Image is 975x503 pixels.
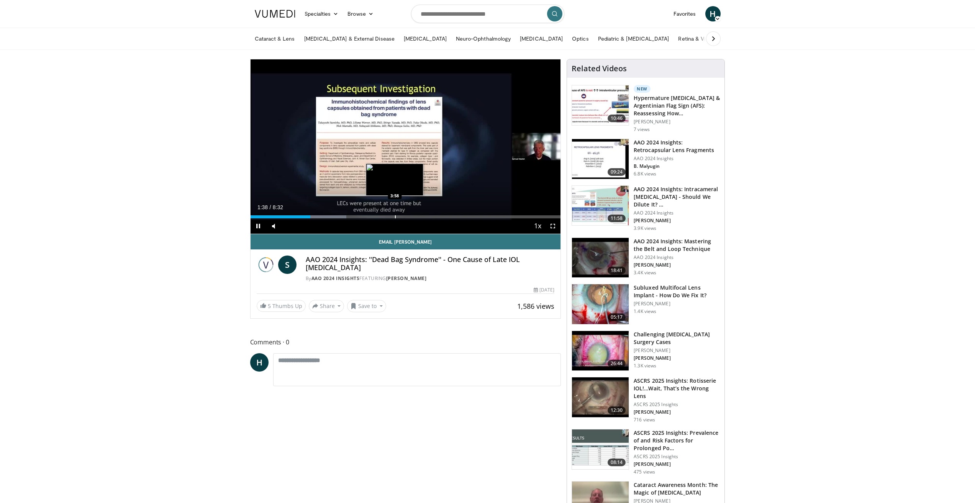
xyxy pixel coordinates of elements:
[634,308,656,315] p: 1.4K views
[572,377,720,423] a: 12:30 ASCRS 2025 Insights: Rotisserie IOL!…Wait, That’s the Wrong Lens ASCRS 2025 Insights [PERSO...
[257,204,268,210] span: 1:38
[451,31,515,46] a: Neuro-Ophthalmology
[608,215,626,222] span: 11:58
[530,218,545,234] button: Playback Rate
[517,301,554,311] span: 1,586 views
[572,139,720,179] a: 09:24 AAO 2024 Insights: Retrocapsular Lens Fragments AAO 2024 Insights B. Malyugin 6.8K views
[572,64,627,73] h4: Related Videos
[251,234,561,249] a: Email [PERSON_NAME]
[634,225,656,231] p: 3.9K views
[608,267,626,274] span: 18:41
[572,377,629,417] img: 5ae980af-743c-4d96-b653-dad8d2e81d53.150x105_q85_crop-smart_upscale.jpg
[634,262,720,268] p: [PERSON_NAME]
[347,300,386,312] button: Save to
[300,31,399,46] a: [MEDICAL_DATA] & External Disease
[634,156,720,162] p: AAO 2024 Insights
[634,429,720,452] h3: ASCRS 2025 Insights: Prevalence of and Risk Factors for Prolonged Po…
[634,401,720,408] p: ASCRS 2025 Insights
[634,417,655,423] p: 716 views
[634,270,656,276] p: 3.4K views
[572,429,720,475] a: 08:14 ASCRS 2025 Insights: Prevalence of and Risk Factors for Prolonged Po… ASCRS 2025 Insights [...
[250,31,300,46] a: Cataract & Lens
[411,5,564,23] input: Search topics, interventions
[309,300,344,312] button: Share
[634,363,656,369] p: 1.3K views
[572,85,629,125] img: 40c8dcf9-ac14-45af-8571-bda4a5b229bd.150x105_q85_crop-smart_upscale.jpg
[266,218,281,234] button: Mute
[634,238,720,253] h3: AAO 2024 Insights: Mastering the Belt and Loop Technique
[386,275,427,282] a: [PERSON_NAME]
[634,218,720,224] p: [PERSON_NAME]
[634,355,720,361] p: [PERSON_NAME]
[608,360,626,367] span: 26:44
[634,163,720,169] p: B. Malyugin
[572,85,720,133] a: 10:46 New Hypermature [MEDICAL_DATA] & Argentinian Flag Sign (AFS): Reassessing How… [PERSON_NAME...
[366,164,423,196] img: image.jpeg
[634,210,720,216] p: AAO 2024 Insights
[311,275,360,282] a: AAO 2024 Insights
[399,31,451,46] a: [MEDICAL_DATA]
[634,139,720,154] h3: AAO 2024 Insights: Retrocapsular Lens Fragments
[545,218,560,234] button: Fullscreen
[572,284,629,324] img: 3fc25be6-574f-41c0-96b9-b0d00904b018.150x105_q85_crop-smart_upscale.jpg
[270,204,271,210] span: /
[572,139,629,179] img: 01f52a5c-6a53-4eb2-8a1d-dad0d168ea80.150x105_q85_crop-smart_upscale.jpg
[608,313,626,321] span: 05:17
[634,185,720,208] h3: AAO 2024 Insights: Intracameral [MEDICAL_DATA] - Should We Dilute It? …
[634,85,651,93] p: New
[608,406,626,414] span: 12:30
[572,185,720,231] a: 11:58 AAO 2024 Insights: Intracameral [MEDICAL_DATA] - Should We Dilute It? … AAO 2024 Insights [...
[634,331,720,346] h3: Challenging [MEDICAL_DATA] Surgery Cases
[608,168,626,176] span: 09:24
[534,287,554,293] div: [DATE]
[673,31,726,46] a: Retina & Vitreous
[255,10,295,18] img: VuMedi Logo
[634,481,720,496] h3: Cataract Awareness Month: The Magic of [MEDICAL_DATA]
[669,6,701,21] a: Favorites
[634,119,720,125] p: [PERSON_NAME]
[343,6,378,21] a: Browse
[634,171,656,177] p: 6.8K views
[251,215,561,218] div: Progress Bar
[634,469,655,475] p: 475 views
[572,186,629,226] img: de733f49-b136-4bdc-9e00-4021288efeb7.150x105_q85_crop-smart_upscale.jpg
[251,218,266,234] button: Pause
[572,429,629,469] img: d661252d-5e2b-443c-881f-9256f2a4ede9.150x105_q85_crop-smart_upscale.jpg
[634,254,720,261] p: AAO 2024 Insights
[572,331,720,371] a: 26:44 Challenging [MEDICAL_DATA] Surgery Cases [PERSON_NAME] [PERSON_NAME] 1.3K views
[572,238,629,278] img: 22a3a3a3-03de-4b31-bd81-a17540334f4a.150x105_q85_crop-smart_upscale.jpg
[634,347,720,354] p: [PERSON_NAME]
[250,353,269,372] a: H
[257,300,306,312] a: 5 Thumbs Up
[634,126,650,133] p: 7 views
[273,204,283,210] span: 8:32
[567,31,593,46] a: Optics
[634,409,720,415] p: [PERSON_NAME]
[306,275,555,282] div: By FEATURING
[300,6,343,21] a: Specialties
[306,256,555,272] h4: AAO 2024 Insights: ''Dead Bag Syndrome'' - One Cause of Late IOL [MEDICAL_DATA]
[634,94,720,117] h3: Hypermature [MEDICAL_DATA] & Argentinian Flag Sign (AFS): Reassessing How…
[257,256,275,274] img: AAO 2024 Insights
[634,301,720,307] p: [PERSON_NAME]
[268,302,271,310] span: 5
[608,459,626,466] span: 08:14
[634,377,720,400] h3: ASCRS 2025 Insights: Rotisserie IOL!…Wait, That’s the Wrong Lens
[634,461,720,467] p: [PERSON_NAME]
[572,284,720,324] a: 05:17 Subluxed Multifocal Lens Implant - How Do We Fix It? [PERSON_NAME] 1.4K views
[634,284,720,299] h3: Subluxed Multifocal Lens Implant - How Do We Fix It?
[515,31,567,46] a: [MEDICAL_DATA]
[251,59,561,234] video-js: Video Player
[572,331,629,371] img: 05a6f048-9eed-46a7-93e1-844e43fc910c.150x105_q85_crop-smart_upscale.jpg
[608,115,626,122] span: 10:46
[278,256,297,274] a: S
[250,337,561,347] span: Comments 0
[705,6,721,21] a: H
[593,31,674,46] a: Pediatric & [MEDICAL_DATA]
[634,454,720,460] p: ASCRS 2025 Insights
[572,238,720,278] a: 18:41 AAO 2024 Insights: Mastering the Belt and Loop Technique AAO 2024 Insights [PERSON_NAME] 3....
